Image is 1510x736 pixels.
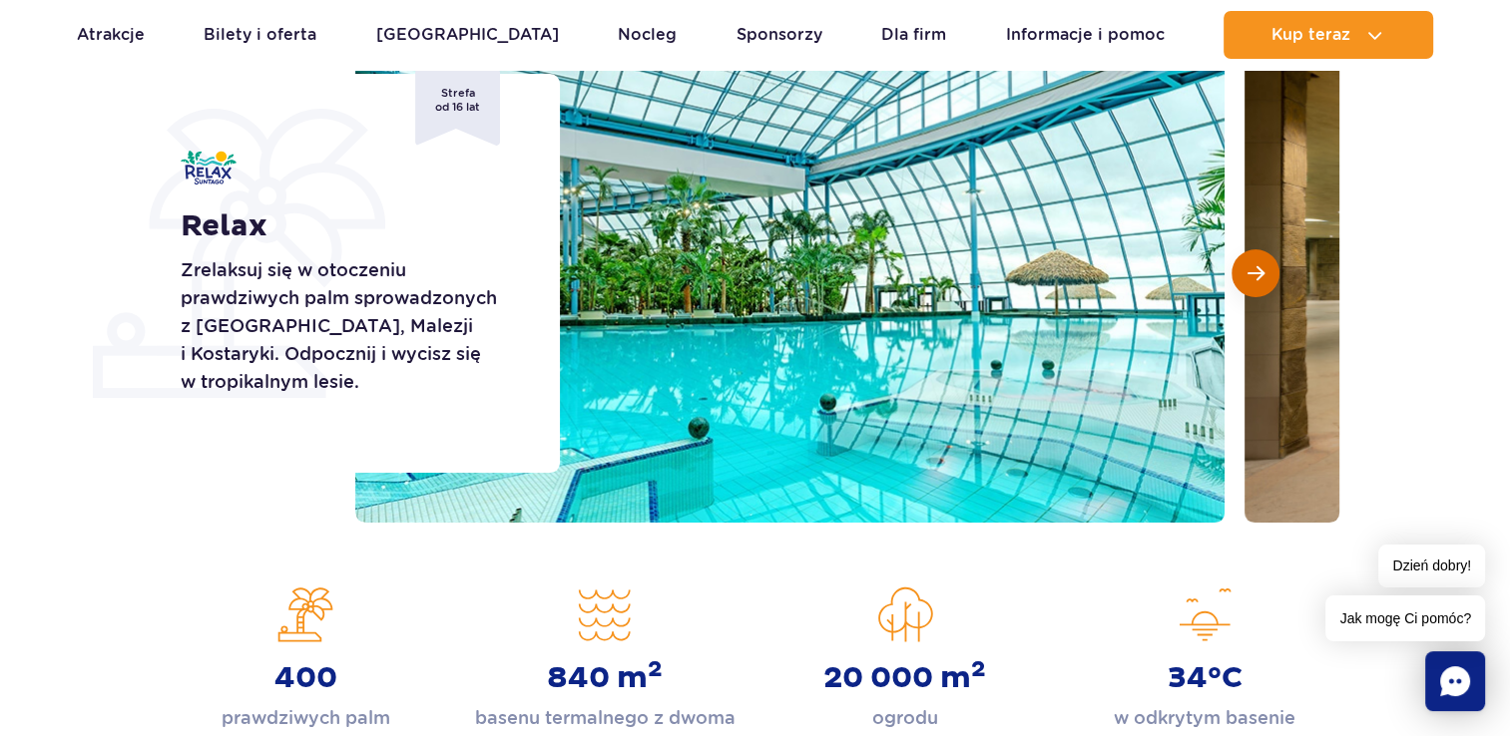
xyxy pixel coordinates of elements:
button: Następny slajd [1232,249,1279,297]
a: Dla firm [881,11,946,59]
button: Kup teraz [1224,11,1433,59]
a: [GEOGRAPHIC_DATA] [376,11,559,59]
strong: 840 m [547,660,663,696]
a: Atrakcje [77,11,145,59]
a: Nocleg [618,11,677,59]
sup: 2 [648,655,663,683]
a: Bilety i oferta [204,11,316,59]
p: ogrodu [872,704,938,732]
span: Dzień dobry! [1378,545,1485,587]
p: w odkrytym basenie [1114,704,1295,732]
strong: 20 000 m [823,660,986,696]
a: Sponsorzy [737,11,822,59]
p: prawdziwych palm [222,704,390,732]
h1: Relax [181,208,515,244]
span: Kup teraz [1271,26,1350,44]
div: Chat [1425,651,1485,711]
span: Strefa od 16 lat [415,69,500,146]
strong: 34°C [1167,660,1242,696]
img: Relax [181,151,237,184]
strong: 400 [274,660,337,696]
span: Jak mogę Ci pomóc? [1325,595,1485,641]
p: Zrelaksuj się w otoczeniu prawdziwych palm sprowadzonych z [GEOGRAPHIC_DATA], Malezji i Kostaryki... [181,256,515,396]
sup: 2 [971,655,986,683]
a: Informacje i pomoc [1006,11,1165,59]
